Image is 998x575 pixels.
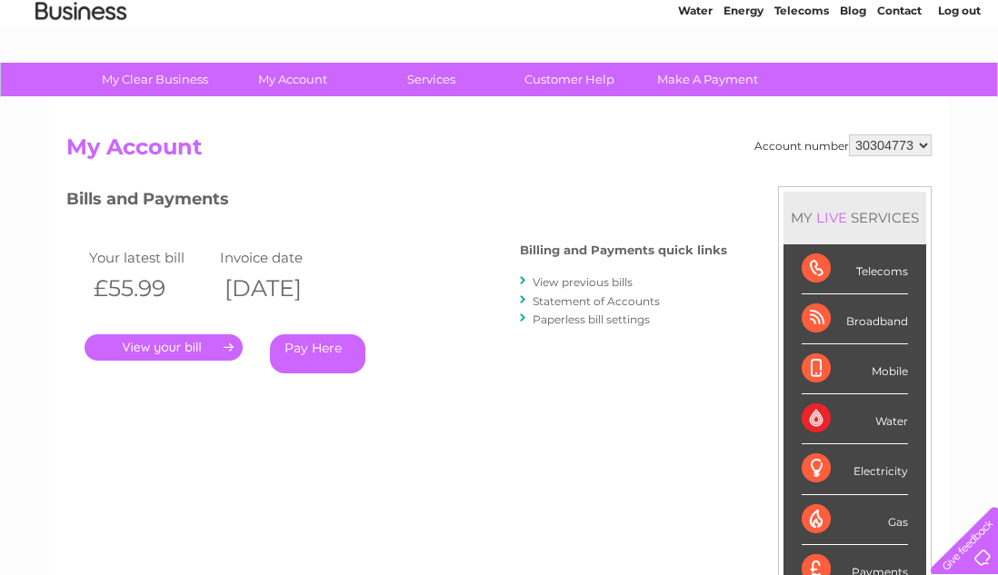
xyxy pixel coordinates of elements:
a: Log out [938,77,981,91]
a: Statement of Accounts [533,294,660,308]
a: Make A Payment [633,63,783,96]
a: Pay Here [270,334,365,373]
a: Energy [724,77,763,91]
div: Clear Business is a trading name of Verastar Limited (registered in [GEOGRAPHIC_DATA] No. 3667643... [71,10,930,88]
div: Electricity [802,444,908,494]
td: Invoice date [215,245,346,270]
a: My Clear Business [80,63,230,96]
a: View previous bills [533,275,633,289]
div: Telecoms [802,244,908,294]
a: My Account [218,63,368,96]
a: Telecoms [774,77,829,91]
th: £55.99 [85,270,215,307]
td: Your latest bill [85,245,215,270]
div: Gas [802,495,908,545]
div: Water [802,394,908,444]
h4: Billing and Payments quick links [520,243,727,257]
div: Account number [754,134,932,156]
a: Services [356,63,506,96]
a: Contact [877,77,922,91]
a: 0333 014 3131 [655,9,781,32]
div: LIVE [813,209,851,226]
a: Customer Help [494,63,644,96]
a: . [85,334,243,361]
a: Blog [840,77,866,91]
a: Water [678,77,713,91]
div: MY SERVICES [783,192,926,243]
th: [DATE] [215,270,346,307]
h3: Bills and Payments [66,186,727,218]
a: Paperless bill settings [533,312,650,326]
h2: My Account [66,134,932,169]
div: Broadband [802,294,908,344]
div: Mobile [802,344,908,394]
img: logo.png [35,47,127,103]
